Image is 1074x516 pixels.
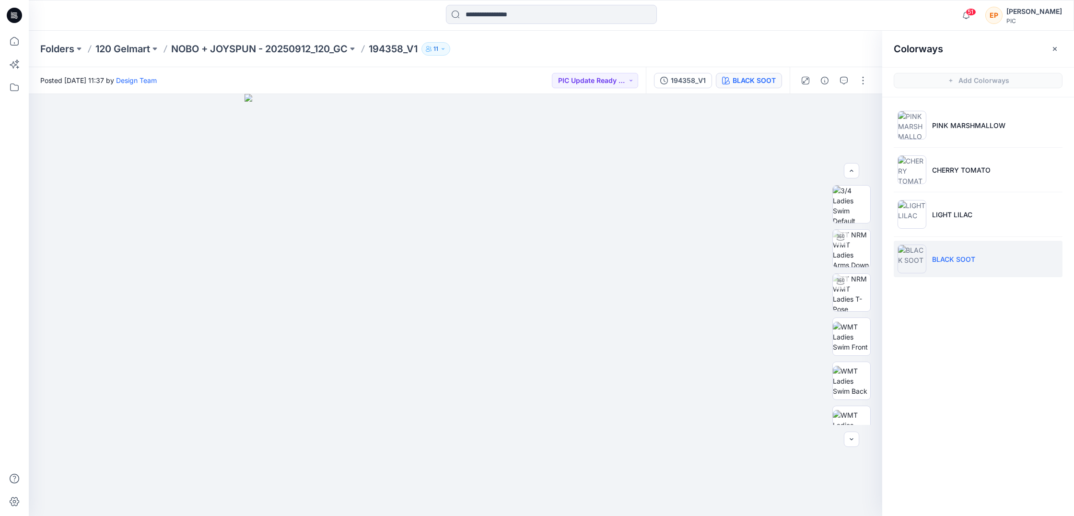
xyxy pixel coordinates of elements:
[1006,6,1062,17] div: [PERSON_NAME]
[985,7,1003,24] div: EP
[966,8,976,16] span: 51
[671,75,706,86] div: 194358_V1
[245,94,666,516] img: eyJhbGciOiJIUzI1NiIsImtpZCI6IjAiLCJzbHQiOiJzZXMiLCJ0eXAiOiJKV1QifQ.eyJkYXRhIjp7InR5cGUiOiJzdG9yYW...
[40,42,74,56] a: Folders
[369,42,418,56] p: 194358_V1
[932,120,1005,130] p: PINK MARSHMALLOW
[40,75,157,85] span: Posted [DATE] 11:37 by
[932,254,975,264] p: BLACK SOOT
[654,73,712,88] button: 194358_V1
[716,73,782,88] button: BLACK SOOT
[898,111,926,140] img: PINK MARSHMALLOW
[171,42,348,56] a: NOBO + JOYSPUN - 20250912_120_GC
[733,75,776,86] div: BLACK SOOT
[421,42,450,56] button: 11
[1006,17,1062,24] div: PIC
[898,245,926,273] img: BLACK SOOT
[833,366,870,396] img: WMT Ladies Swim Back
[116,76,157,84] a: Design Team
[898,155,926,184] img: CHERRY TOMATO
[433,44,438,54] p: 11
[898,200,926,229] img: LIGHT LILAC
[894,43,943,55] h2: Colorways
[833,230,870,267] img: TT NRM WMT Ladies Arms Down
[932,165,991,175] p: CHERRY TOMATO
[833,410,870,440] img: WMT Ladies Swim Left
[932,210,972,220] p: LIGHT LILAC
[817,73,832,88] button: Details
[833,274,870,311] img: TT NRM WMT Ladies T-Pose
[95,42,150,56] a: 120 Gelmart
[833,322,870,352] img: WMT Ladies Swim Front
[833,186,870,223] img: 3/4 Ladies Swim Default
